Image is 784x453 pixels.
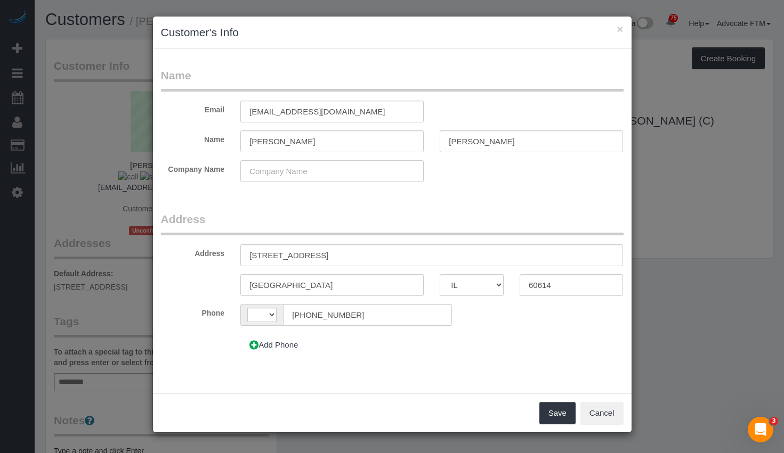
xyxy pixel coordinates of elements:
[161,211,624,235] legend: Address
[440,130,623,152] input: Last Name
[153,160,233,175] label: Company Name
[153,101,233,115] label: Email
[617,23,623,35] button: ×
[580,402,624,424] button: Cancel
[240,130,424,152] input: First Name
[240,334,307,356] button: Add Phone
[240,160,424,182] input: Company Name
[770,417,778,425] span: 3
[539,402,576,424] button: Save
[520,274,624,296] input: Zip Code
[153,244,233,259] label: Address
[240,274,424,296] input: City
[161,68,624,92] legend: Name
[153,130,233,145] label: Name
[153,17,632,432] sui-modal: Customer's Info
[153,304,233,318] label: Phone
[283,304,451,326] input: Phone
[748,417,773,442] iframe: Intercom live chat
[161,24,624,40] h3: Customer's Info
